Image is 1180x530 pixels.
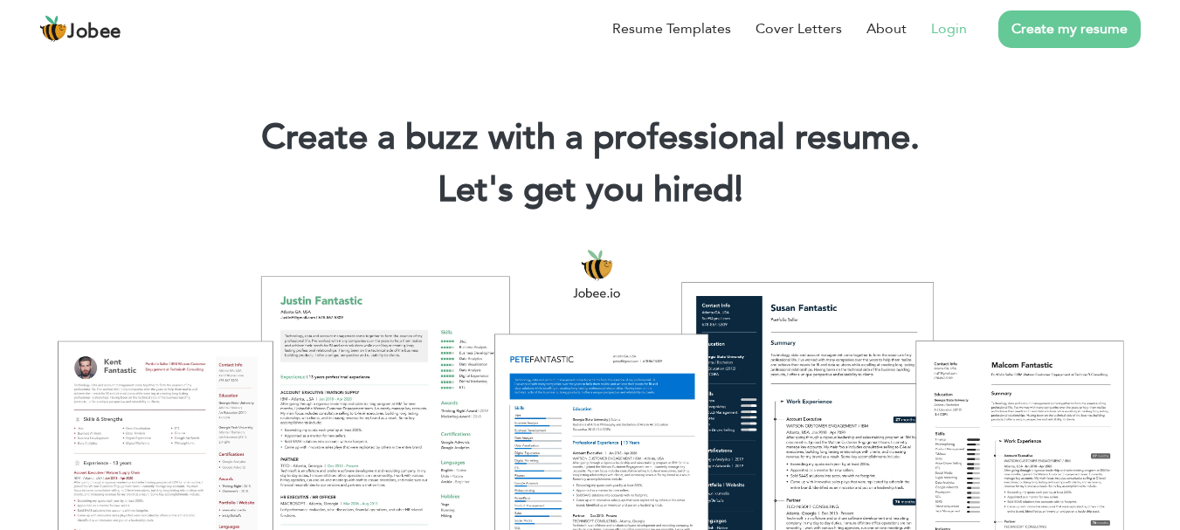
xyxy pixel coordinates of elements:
[26,115,1154,161] h1: Create a buzz with a professional resume.
[998,10,1141,48] a: Create my resume
[612,18,731,39] a: Resume Templates
[931,18,967,39] a: Login
[735,166,742,214] span: |
[756,18,842,39] a: Cover Letters
[39,15,121,43] a: Jobee
[26,168,1154,213] h2: Let's
[67,23,121,42] span: Jobee
[523,166,743,214] span: get you hired!
[866,18,907,39] a: About
[39,15,67,43] img: jobee.io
